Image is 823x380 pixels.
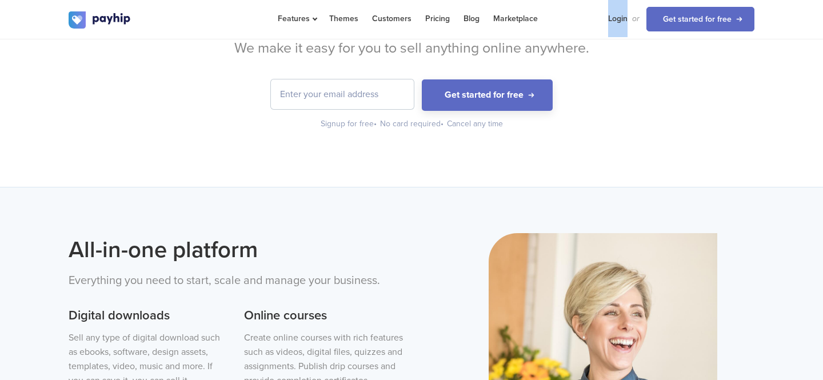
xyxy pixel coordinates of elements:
span: • [441,119,444,129]
span: Features [278,14,315,23]
h2: We make it easy for you to sell anything online anywhere. [69,39,754,57]
input: Enter your email address [271,79,414,109]
div: No card required [380,118,445,130]
h2: All-in-one platform [69,233,403,266]
div: Cancel any time [447,118,503,130]
p: Everything you need to start, scale and manage your business. [69,272,403,290]
h3: Online courses [244,307,403,325]
img: logo.svg [69,11,131,29]
span: • [374,119,377,129]
button: Get started for free [422,79,553,111]
a: Get started for free [646,7,754,31]
h3: Digital downloads [69,307,227,325]
div: Signup for free [321,118,378,130]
